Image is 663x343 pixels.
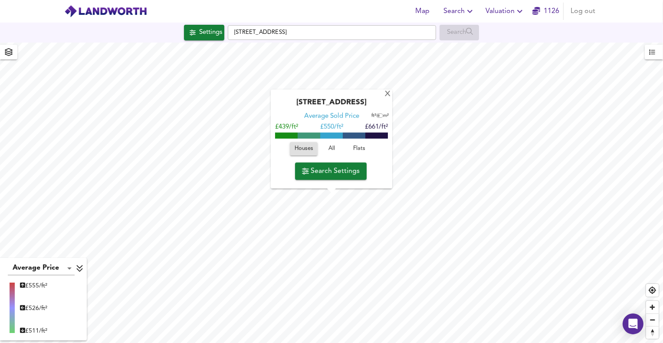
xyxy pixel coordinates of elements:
[371,114,376,119] span: ft²
[184,25,224,40] button: Settings
[482,3,528,20] button: Valuation
[20,281,47,290] div: £ 555/ft²
[345,142,373,156] button: Flats
[348,144,371,154] span: Flats
[646,314,659,326] span: Zoom out
[64,5,147,18] img: logo
[275,99,388,112] div: [STREET_ADDRESS]
[384,90,391,99] div: X
[646,326,659,339] button: Reset bearing to north
[443,5,475,17] span: Search
[646,284,659,297] button: Find my location
[8,261,75,275] div: Average Price
[275,124,298,131] span: £439/ft²
[532,5,559,17] a: 1126
[290,142,318,156] button: Houses
[228,25,436,40] input: Enter a location...
[646,313,659,326] button: Zoom out
[304,112,359,121] div: Average Sold Price
[302,165,360,177] span: Search Settings
[409,3,437,20] button: Map
[486,5,525,17] span: Valuation
[440,25,479,40] div: Enable a Source before running a Search
[320,144,343,154] span: All
[440,3,479,20] button: Search
[571,5,595,17] span: Log out
[623,313,643,334] div: Open Intercom Messenger
[318,142,345,156] button: All
[365,124,388,131] span: £661/ft²
[184,25,224,40] div: Click to configure Search Settings
[295,162,367,180] button: Search Settings
[532,3,560,20] button: 1126
[20,327,47,335] div: £ 511/ft²
[383,114,389,119] span: m²
[294,144,313,154] span: Houses
[567,3,599,20] button: Log out
[412,5,433,17] span: Map
[20,304,47,313] div: £ 526/ft²
[646,301,659,313] button: Zoom in
[199,27,222,38] div: Settings
[320,124,343,131] span: £ 550/ft²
